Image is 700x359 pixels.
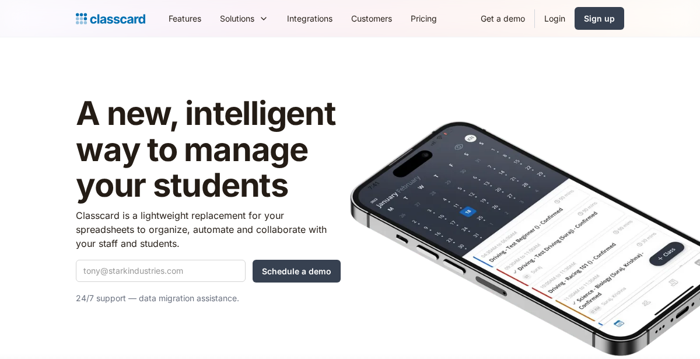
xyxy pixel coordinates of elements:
div: Sign up [584,12,615,25]
div: Solutions [211,5,278,32]
div: Solutions [220,12,254,25]
a: Get a demo [471,5,534,32]
a: Sign up [575,7,624,30]
a: Login [535,5,575,32]
a: Pricing [401,5,446,32]
input: tony@starkindustries.com [76,260,246,282]
p: 24/7 support — data migration assistance. [76,291,341,305]
a: Features [159,5,211,32]
form: Quick Demo Form [76,260,341,283]
input: Schedule a demo [253,260,341,283]
h1: A new, intelligent way to manage your students [76,96,341,204]
a: Logo [76,11,145,27]
a: Integrations [278,5,342,32]
a: Customers [342,5,401,32]
p: Classcard is a lightweight replacement for your spreadsheets to organize, automate and collaborat... [76,208,341,250]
